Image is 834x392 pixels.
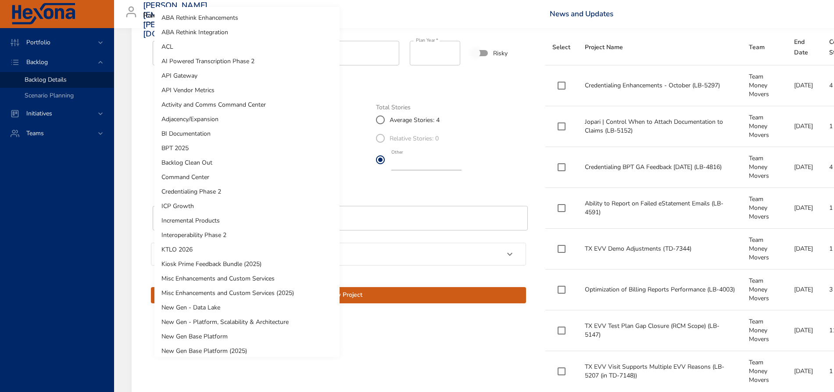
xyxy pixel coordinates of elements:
li: New Gen - Data Lake [154,300,340,315]
li: AI Powered Transcription Phase 2 [154,54,340,68]
li: Activity and Comms Command Center [154,97,340,112]
li: ABA Rethink Enhancements [154,11,340,25]
li: New Gen Base Platform (2025) [154,344,340,358]
li: Credentialing Phase 2 [154,184,340,199]
li: ABA Rethink Integration [154,25,340,40]
li: Adjacency/Expansion [154,112,340,126]
li: API Vendor Metrics [154,83,340,97]
li: Misc Enhancements and Custom Services [154,271,340,286]
li: Kiosk Prime Feedback Bundle (2025) [154,257,340,271]
li: Incremental Products [154,213,340,228]
li: Misc Enhancements and Custom Services (2025) [154,286,340,300]
li: New Gen - Platform, Scalability & Architecture [154,315,340,329]
li: KTLO 2026 [154,242,340,257]
li: ICP Growth [154,199,340,213]
li: Command Center [154,170,340,184]
li: BI Documentation [154,126,340,141]
li: BPT 2025 [154,141,340,155]
li: API Gateway [154,68,340,83]
li: Backlog Clean Out [154,155,340,170]
li: Interoperability Phase 2 [154,228,340,242]
li: ACL [154,40,340,54]
li: New Gen Base Platform [154,329,340,344]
